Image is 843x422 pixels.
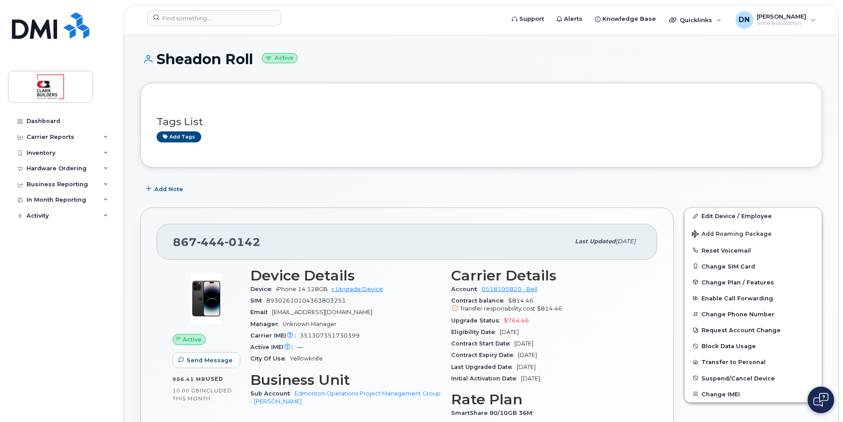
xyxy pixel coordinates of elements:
span: SmartShare 80/10GB 36M [451,410,537,416]
h3: Device Details [250,268,441,284]
span: Contract Start Date [451,340,514,347]
span: Contract balance [451,297,508,304]
span: Active [183,335,202,344]
span: Upgrade Status [451,317,504,324]
a: Add tags [157,131,201,142]
span: used [206,376,223,382]
button: Block Data Usage [685,338,822,354]
span: — [297,344,303,350]
span: 89302610104363803251 [266,297,346,304]
span: Suspend/Cancel Device [701,375,775,381]
button: Change Plan / Features [685,274,822,290]
span: Change Plan / Features [701,279,774,285]
span: $764.46 [504,317,529,324]
span: 867 [173,235,261,249]
span: Device [250,286,276,292]
span: Initial Activation Date [451,375,521,382]
button: Send Message [172,352,240,368]
button: Change IMEI [685,386,822,402]
span: 444 [197,235,225,249]
span: [DATE] [514,340,533,347]
span: Add Note [154,185,183,193]
button: Request Account Change [685,322,822,338]
span: 351307351730399 [300,332,360,339]
span: Add Roaming Package [692,230,772,239]
span: 956.41 MB [172,376,206,382]
h3: Rate Plan [451,391,641,407]
a: 0518195820 - Bell [482,286,537,292]
span: Send Message [187,356,233,364]
span: Yellowknife [290,355,323,362]
span: Enable Call Forwarding [701,295,773,302]
button: Change Phone Number [685,306,822,322]
span: Account [451,286,482,292]
button: Change SIM Card [685,258,822,274]
button: Add Note [140,181,191,197]
h3: Carrier Details [451,268,641,284]
span: Email [250,309,272,315]
span: [EMAIL_ADDRESS][DOMAIN_NAME] [272,309,372,315]
span: included this month [172,387,232,402]
span: City Of Use [250,355,290,362]
button: Enable Call Forwarding [685,290,822,306]
button: Transfer to Personal [685,354,822,370]
span: Transfer responsibility cost [460,305,535,312]
span: $814.46 [537,305,562,312]
span: 10.00 GB [172,387,200,394]
img: image20231002-3703462-njx0qo.jpeg [180,272,233,325]
span: Carrier IMEI [250,332,300,339]
a: + Upgrade Device [331,286,383,292]
span: Last updated [575,238,616,245]
small: Active [262,53,298,63]
h1: Sheadon Roll [140,51,822,67]
a: Edit Device / Employee [685,208,822,224]
span: [DATE] [521,375,540,382]
span: Active IMEI [250,344,297,350]
span: Eligibility Date [451,329,500,335]
h3: Business Unit [250,372,441,388]
button: Suspend/Cancel Device [685,370,822,386]
span: Last Upgraded Date [451,364,517,370]
span: Manager [250,321,283,327]
img: Open chat [813,393,828,407]
span: Contract Expiry Date [451,352,518,358]
a: Edmonton Operations Project Management Group - [PERSON_NAME] [250,390,441,405]
span: [DATE] [500,329,519,335]
span: Sub Account [250,390,295,397]
span: [DATE] [518,352,537,358]
span: Unknown Manager [283,321,337,327]
span: $814.46 [451,297,641,313]
span: [DATE] [616,238,636,245]
span: 0142 [225,235,261,249]
span: [DATE] [517,364,536,370]
button: Add Roaming Package [685,224,822,242]
h3: Tags List [157,116,806,127]
span: iPhone 14 128GB [276,286,328,292]
button: Reset Voicemail [685,242,822,258]
span: SIM [250,297,266,304]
